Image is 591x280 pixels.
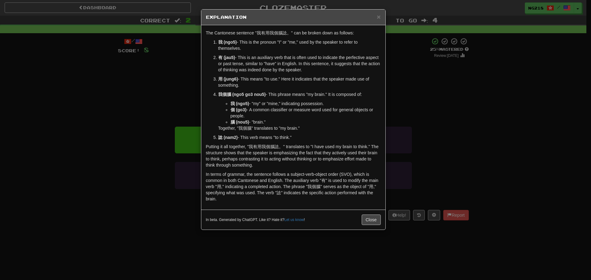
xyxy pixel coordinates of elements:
button: Close [377,14,380,20]
strong: 我個腦 (ngo5 go3 nou5) [218,92,266,97]
strong: 我 (ngo5) [231,101,249,106]
p: Together, "我個腦" translates to "my brain." [218,125,381,131]
strong: 有 (jau5) [218,55,235,60]
p: - This verb means "to think." [218,134,381,140]
p: Putting it all together, "我有用我個腦諗。" translates to "I have used my brain to think." The structure ... [206,144,381,168]
li: - "my" or "mine," indicating possession. [231,101,381,107]
li: - A common classifier or measure word used for general objects or people. [231,107,381,119]
p: - This phrase means "my brain." It is composed of: [218,91,381,97]
strong: 諗 (nam2) [218,135,238,140]
span: × [377,13,380,20]
p: The Cantonese sentence "我有用我個腦諗。" can be broken down as follows: [206,30,381,36]
a: Let us know [284,218,304,222]
h5: Explanation [206,14,381,20]
p: - This is an auxiliary verb that is often used to indicate the perfective aspect or past tense, s... [218,54,381,73]
p: In terms of grammar, the sentence follows a subject-verb-object order (SVO), which is common in b... [206,171,381,202]
strong: 我 (ngo5) [218,40,237,45]
strong: 用 (jung6) [218,77,238,81]
small: In beta. Generated by ChatGPT. Like it? Hate it? ! [206,217,305,223]
p: - This means "to use." Here it indicates that the speaker made use of something. [218,76,381,88]
strong: 腦 (nou5) [231,120,249,124]
button: Close [362,215,381,225]
li: - "brain." [231,119,381,125]
p: - This is the pronoun "I" or "me," used by the speaker to refer to themselves. [218,39,381,51]
strong: 個 (go3) [231,107,247,112]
